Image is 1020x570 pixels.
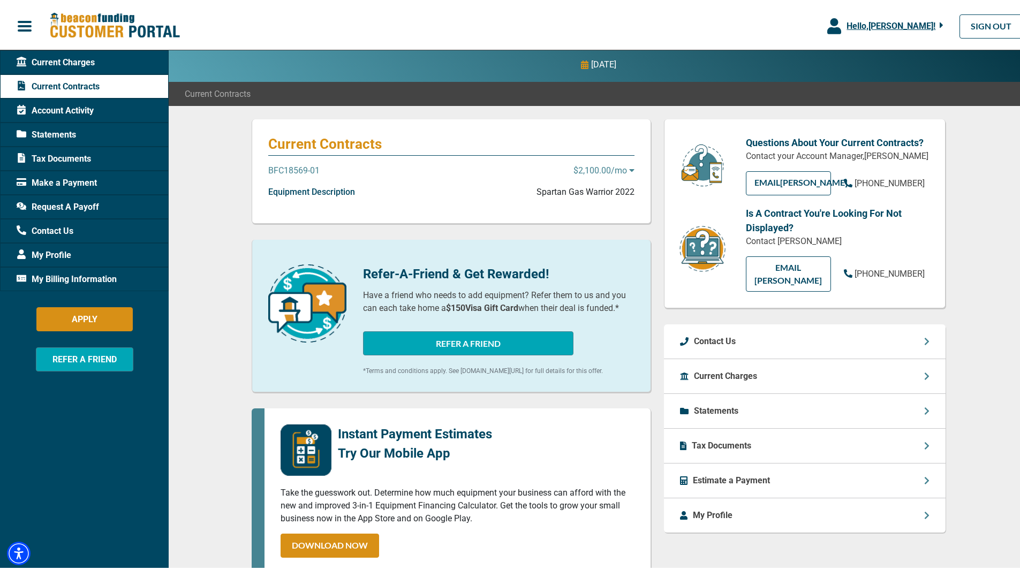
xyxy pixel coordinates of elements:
[17,54,95,67] span: Current Charges
[694,333,736,346] p: Contact Us
[49,10,180,37] img: Beacon Funding Customer Portal Logo
[363,287,634,313] p: Have a friend who needs to add equipment? Refer them to us and you can each take home a when thei...
[268,133,634,150] p: Current Contracts
[446,301,518,311] b: $150 Visa Gift Card
[7,539,31,563] div: Accessibility Menu
[678,141,727,186] img: customer-service.png
[363,364,634,374] p: *Terms and conditions apply. See [DOMAIN_NAME][URL] for full details for this offer.
[537,184,634,196] p: Spartan Gas Warrior 2022
[17,78,100,91] span: Current Contracts
[363,329,573,353] button: REFER A FRIEND
[268,162,320,175] p: BFC18569-01
[17,271,117,284] span: My Billing Information
[281,422,331,474] img: mobile-app-logo.png
[281,531,379,556] a: DOWNLOAD NOW
[363,262,634,282] p: Refer-A-Friend & Get Rewarded!
[746,148,929,161] p: Contact your Account Manager, [PERSON_NAME]
[17,247,71,260] span: My Profile
[844,265,925,278] a: [PHONE_NUMBER]
[281,484,634,523] p: Take the guesswork out. Determine how much equipment your business can afford with the new and im...
[185,86,251,98] span: Current Contracts
[694,402,738,415] p: Statements
[268,262,346,340] img: refer-a-friend-icon.png
[573,162,634,175] p: $2,100.00 /mo
[746,169,831,193] a: EMAIL[PERSON_NAME]
[746,254,831,290] a: EMAIL [PERSON_NAME]
[17,102,94,115] span: Account Activity
[746,233,929,246] p: Contact [PERSON_NAME]
[694,368,757,381] p: Current Charges
[746,133,929,148] p: Questions About Your Current Contracts?
[693,507,732,520] p: My Profile
[591,56,616,69] p: [DATE]
[746,204,929,233] p: Is A Contract You're Looking For Not Displayed?
[338,442,492,461] p: Try Our Mobile App
[693,472,770,485] p: Estimate a Payment
[855,176,925,186] span: [PHONE_NUMBER]
[678,223,727,271] img: contract-icon.png
[17,174,97,187] span: Make a Payment
[17,126,76,139] span: Statements
[17,223,73,235] span: Contact Us
[17,199,99,211] span: Request A Payoff
[844,175,925,188] a: [PHONE_NUMBER]
[847,19,935,29] span: Hello, [PERSON_NAME] !
[692,437,751,450] p: Tax Documents
[36,345,133,369] button: REFER A FRIEND
[36,305,133,329] button: APPLY
[338,422,492,442] p: Instant Payment Estimates
[855,267,925,277] span: [PHONE_NUMBER]
[268,184,355,196] p: Equipment Description
[17,150,91,163] span: Tax Documents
